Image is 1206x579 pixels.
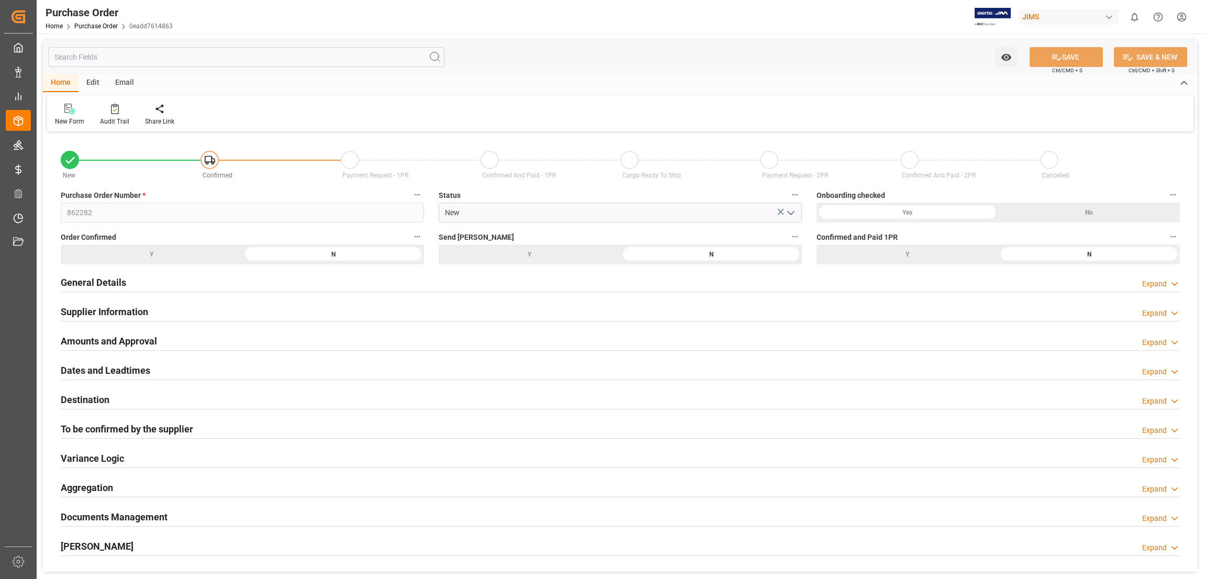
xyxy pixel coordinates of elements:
[1129,66,1175,74] span: Ctrl/CMD + Shift + S
[975,8,1011,26] img: Exertis%20JAM%20-%20Email%20Logo.jpg_1722504956.jpg
[46,23,63,30] a: Home
[46,5,173,20] div: Purchase Order
[1030,47,1103,67] button: SAVE
[1142,425,1167,436] div: Expand
[1052,66,1082,74] span: Ctrl/CMD + S
[61,305,148,319] h2: Supplier Information
[61,539,133,553] h2: [PERSON_NAME]
[1142,308,1167,319] div: Expand
[107,74,142,92] div: Email
[998,203,1180,222] div: No
[1018,7,1123,27] button: JIMS
[1142,279,1167,289] div: Expand
[43,74,79,92] div: Home
[1114,47,1187,67] button: SAVE & NEW
[1142,366,1167,377] div: Expand
[439,190,461,201] span: Status
[1166,188,1180,202] button: Onboarding checked
[61,481,113,495] h2: Aggregation
[788,230,802,243] button: Send [PERSON_NAME]
[1166,230,1180,243] button: Confirmed and Paid 1PR
[622,172,681,179] span: Cargo Ready To Ship
[482,172,556,179] span: Confirmed And Paid - 1PR
[100,117,129,126] div: Audit Trail
[996,47,1017,67] button: open menu
[61,334,157,348] h2: Amounts and Approval
[1142,396,1167,407] div: Expand
[1142,542,1167,553] div: Expand
[998,244,1180,264] div: N
[145,117,174,126] div: Share Link
[1042,172,1069,179] span: Cancelled
[61,451,124,465] h2: Variance Logic
[48,47,444,67] input: Search Fields
[817,203,998,222] div: Yes
[410,188,424,202] button: Purchase Order Number *
[410,230,424,243] button: Order Confirmed
[1142,484,1167,495] div: Expand
[817,232,898,243] span: Confirmed and Paid 1PR
[1123,5,1146,29] button: show 0 new notifications
[439,244,620,264] div: Y
[55,117,84,126] div: New Form
[61,363,150,377] h2: Dates and Leadtimes
[61,393,109,407] h2: Destination
[1142,454,1167,465] div: Expand
[783,205,798,221] button: open menu
[1142,513,1167,524] div: Expand
[1142,337,1167,348] div: Expand
[61,190,146,201] span: Purchase Order Number
[61,244,242,264] div: Y
[79,74,107,92] div: Edit
[762,172,828,179] span: Payment Request - 2PR
[61,422,193,436] h2: To be confirmed by the supplier
[1018,9,1119,25] div: JIMS
[63,172,75,179] span: New
[817,190,885,201] span: Onboarding checked
[342,172,408,179] span: Payment Request - 1PR
[620,244,802,264] div: N
[1146,5,1170,29] button: Help Center
[242,244,424,264] div: N
[74,23,118,30] a: Purchase Order
[61,232,116,243] span: Order Confirmed
[817,244,998,264] div: Y
[439,232,514,243] span: Send [PERSON_NAME]
[61,275,126,289] h2: General Details
[61,510,167,524] h2: Documents Management
[788,188,802,202] button: Status
[902,172,976,179] span: Confirmed And Paid - 2PR
[203,172,232,179] span: Confirmed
